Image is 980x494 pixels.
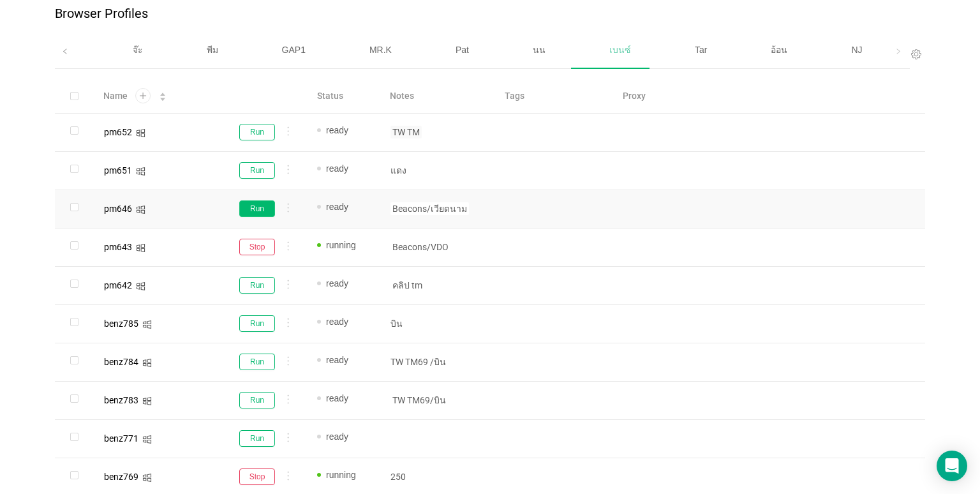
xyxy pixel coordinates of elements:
[160,91,167,95] i: icon: caret-up
[239,468,275,485] button: Stop
[159,91,167,100] div: Sort
[390,356,484,368] p: TW TM69
[326,393,348,403] span: ready
[326,125,348,135] span: ready
[104,319,138,328] div: benz785
[533,45,546,55] span: นน
[369,45,392,55] span: MR.K
[142,435,152,444] i: icon: windows
[104,357,138,366] div: benz784
[55,6,148,21] p: Browser Profiles
[239,430,275,447] button: Run
[456,45,469,55] span: Pat
[133,45,143,55] span: จ๊ะ
[623,89,646,103] span: Proxy
[239,239,275,255] button: Stop
[326,163,348,174] span: ready
[390,279,424,292] span: คลิป tm
[326,431,348,442] span: ready
[326,240,356,250] span: running
[771,45,787,55] span: อ้อน
[895,49,902,55] i: icon: right
[136,281,145,291] i: icon: windows
[104,434,138,443] div: benz771
[136,128,145,138] i: icon: windows
[136,243,145,253] i: icon: windows
[326,355,348,365] span: ready
[851,45,862,55] span: NJ
[142,320,152,329] i: icon: windows
[104,281,132,290] div: pm642
[142,358,152,368] i: icon: windows
[136,167,145,176] i: icon: windows
[505,89,524,103] span: Tags
[937,451,967,481] div: Open Intercom Messenger
[104,243,132,251] div: pm643
[239,162,275,179] button: Run
[326,202,348,212] span: ready
[390,89,414,103] span: Notes
[103,89,128,103] span: Name
[326,470,356,480] span: running
[207,45,218,55] span: พีม
[104,396,138,405] div: benz783
[695,45,707,55] span: Tar
[104,128,132,137] div: pm652
[239,277,275,294] button: Run
[317,89,343,103] span: Status
[239,392,275,408] button: Run
[136,205,145,214] i: icon: windows
[390,202,469,215] span: Beacons/เวียดนาม
[609,45,631,55] span: เบนซ์
[104,166,132,175] div: pm651
[239,200,275,217] button: Run
[104,204,132,213] div: pm646
[62,49,68,55] i: icon: left
[428,356,448,368] span: /บิน
[239,124,275,140] button: Run
[390,470,484,483] p: 250
[104,472,138,481] div: benz769
[160,96,167,100] i: icon: caret-down
[390,317,484,330] p: บิน
[239,354,275,370] button: Run
[326,317,348,327] span: ready
[326,278,348,288] span: ready
[239,315,275,332] button: Run
[390,126,422,138] span: TW TM
[390,164,484,177] p: แดง
[390,394,448,407] span: TW TM69/บิน
[142,473,152,483] i: icon: windows
[282,45,306,55] span: GAP1
[142,396,152,406] i: icon: windows
[390,241,450,253] span: Beacons/VDO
